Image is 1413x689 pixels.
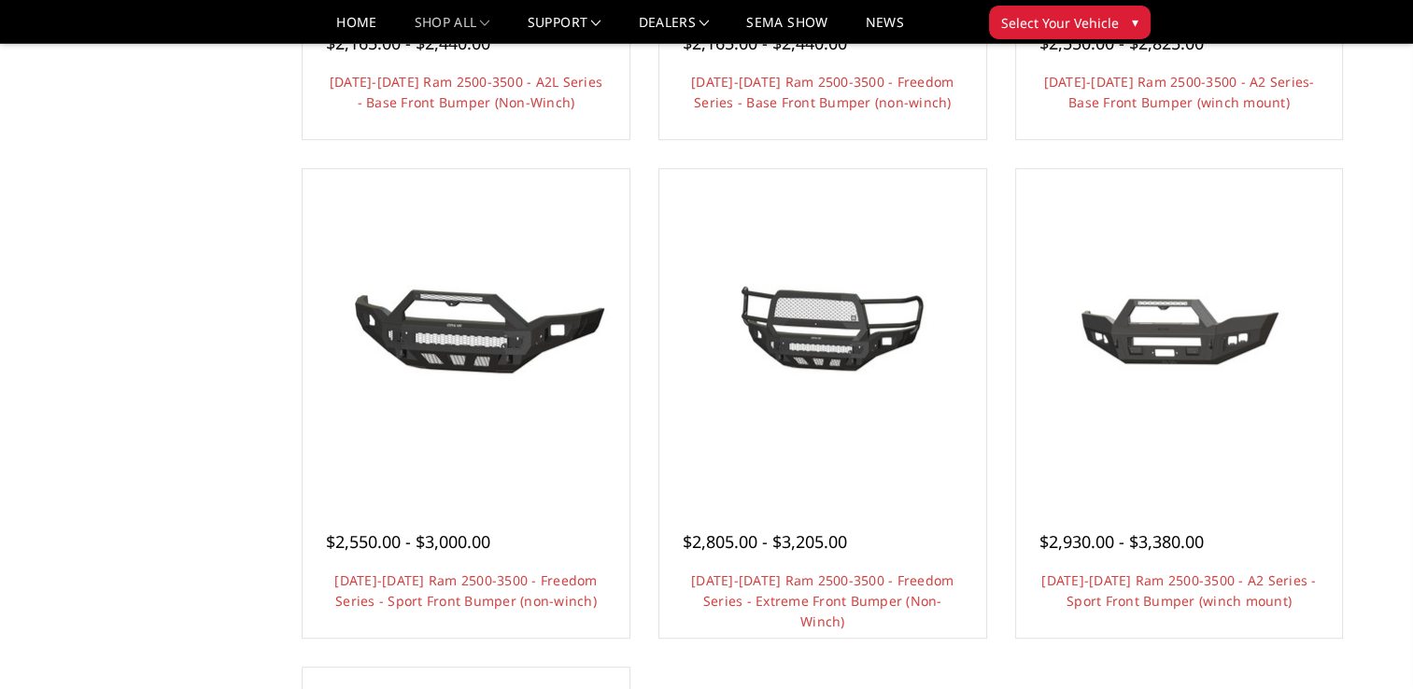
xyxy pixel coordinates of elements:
[317,262,615,402] img: 2019-2025 Ram 2500-3500 - Freedom Series - Sport Front Bumper (non-winch)
[639,16,710,43] a: Dealers
[989,6,1151,39] button: Select Your Vehicle
[336,16,376,43] a: Home
[1132,12,1138,32] span: ▾
[1039,530,1204,553] span: $2,930.00 - $3,380.00
[307,174,625,491] a: 2019-2025 Ram 2500-3500 - Freedom Series - Sport Front Bumper (non-winch) Multiple lighting options
[330,73,602,111] a: [DATE]-[DATE] Ram 2500-3500 - A2L Series - Base Front Bumper (Non-Winch)
[334,571,597,610] a: [DATE]-[DATE] Ram 2500-3500 - Freedom Series - Sport Front Bumper (non-winch)
[1001,13,1119,33] span: Select Your Vehicle
[865,16,903,43] a: News
[691,571,954,630] a: [DATE]-[DATE] Ram 2500-3500 - Freedom Series - Extreme Front Bumper (Non-Winch)
[415,16,490,43] a: shop all
[326,530,490,553] span: $2,550.00 - $3,000.00
[691,73,954,111] a: [DATE]-[DATE] Ram 2500-3500 - Freedom Series - Base Front Bumper (non-winch)
[1041,571,1316,610] a: [DATE]-[DATE] Ram 2500-3500 - A2 Series - Sport Front Bumper (winch mount)
[1021,174,1338,491] a: 2019-2025 Ram 2500-3500 - A2 Series - Sport Front Bumper (winch mount) 2019-2025 Ram 2500-3500 - ...
[664,174,982,491] a: 2019-2025 Ram 2500-3500 - Freedom Series - Extreme Front Bumper (Non-Winch) 2019-2025 Ram 2500-35...
[528,16,601,43] a: Support
[683,530,847,553] span: $2,805.00 - $3,205.00
[1043,73,1314,111] a: [DATE]-[DATE] Ram 2500-3500 - A2 Series- Base Front Bumper (winch mount)
[746,16,827,43] a: SEMA Show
